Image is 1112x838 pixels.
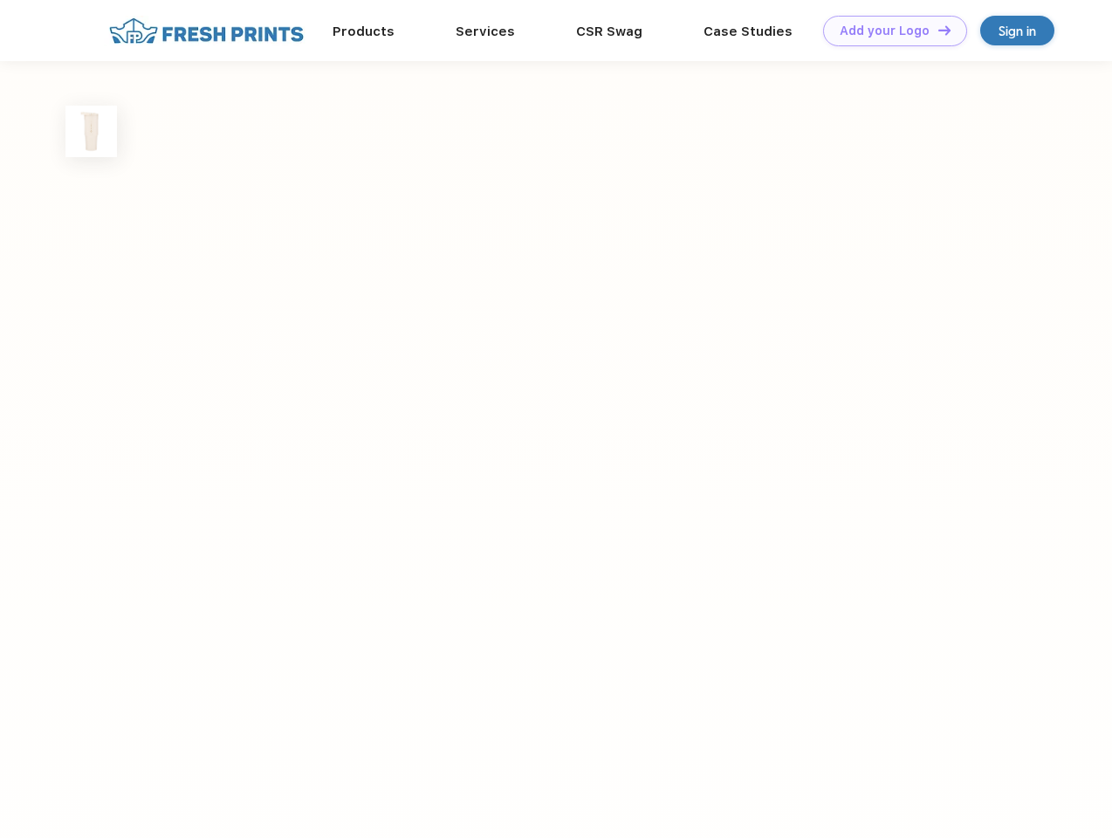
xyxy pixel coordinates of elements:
img: func=resize&h=100 [65,106,117,157]
div: Add your Logo [840,24,930,38]
a: Sign in [980,16,1054,45]
img: DT [938,25,951,35]
img: fo%20logo%202.webp [104,16,309,46]
div: Sign in [999,21,1036,41]
a: Products [333,24,395,39]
